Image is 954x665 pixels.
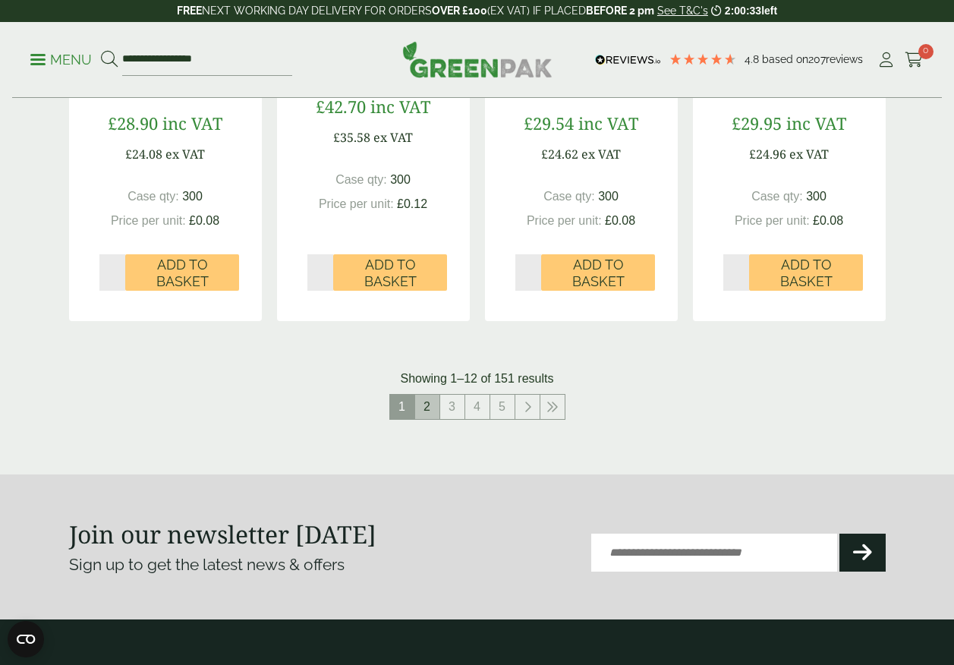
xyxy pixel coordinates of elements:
[316,95,366,118] span: £42.70
[749,146,786,162] span: £24.96
[177,5,202,17] strong: FREE
[165,146,205,162] span: ex VAT
[598,190,619,203] span: 300
[128,190,179,203] span: Case qty:
[732,112,782,134] span: £29.95
[373,129,413,146] span: ex VAT
[189,214,219,227] span: £0.08
[761,5,777,17] span: left
[370,95,430,118] span: inc VAT
[415,395,439,419] a: 2
[524,112,574,134] span: £29.54
[136,257,228,289] span: Add to Basket
[657,5,708,17] a: See T&C's
[578,112,638,134] span: inc VAT
[111,214,186,227] span: Price per unit:
[762,53,808,65] span: Based on
[543,190,595,203] span: Case qty:
[402,41,553,77] img: GreenPak Supplies
[786,112,846,134] span: inc VAT
[335,173,387,186] span: Case qty:
[333,254,447,291] button: Add to Basket
[8,621,44,657] button: Open CMP widget
[432,5,487,17] strong: OVER £100
[806,190,826,203] span: 300
[401,370,554,388] p: Showing 1–12 of 151 results
[333,129,370,146] span: £35.58
[465,395,490,419] a: 4
[490,395,515,419] a: 5
[735,214,810,227] span: Price per unit:
[905,49,924,71] a: 0
[808,53,826,65] span: 207
[30,51,92,66] a: Menu
[69,553,436,577] p: Sign up to get the latest news & offers
[749,254,863,291] button: Add to Basket
[397,197,427,210] span: £0.12
[918,44,934,59] span: 0
[751,190,803,203] span: Case qty:
[108,112,158,134] span: £28.90
[905,52,924,68] i: Cart
[789,146,829,162] span: ex VAT
[541,146,578,162] span: £24.62
[669,52,737,66] div: 4.79 Stars
[586,5,654,17] strong: BEFORE 2 pm
[527,214,602,227] span: Price per unit:
[552,257,644,289] span: Add to Basket
[581,146,621,162] span: ex VAT
[319,197,394,210] span: Price per unit:
[162,112,222,134] span: inc VAT
[813,214,843,227] span: £0.08
[390,173,411,186] span: 300
[69,518,376,550] strong: Join our newsletter [DATE]
[877,52,896,68] i: My Account
[125,254,239,291] button: Add to Basket
[30,51,92,69] p: Menu
[182,190,203,203] span: 300
[541,254,655,291] button: Add to Basket
[745,53,762,65] span: 4.8
[440,395,464,419] a: 3
[390,395,414,419] span: 1
[760,257,852,289] span: Add to Basket
[595,55,661,65] img: REVIEWS.io
[605,214,635,227] span: £0.08
[725,5,761,17] span: 2:00:33
[125,146,162,162] span: £24.08
[344,257,436,289] span: Add to Basket
[826,53,863,65] span: reviews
